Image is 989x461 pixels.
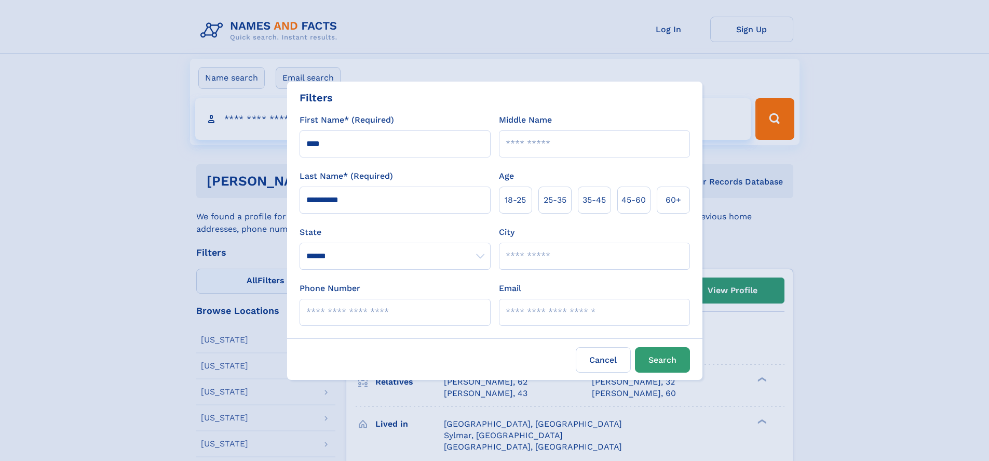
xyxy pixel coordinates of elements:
label: Email [499,282,521,295]
label: Middle Name [499,114,552,126]
span: 45‑60 [621,194,646,206]
label: State [300,226,491,239]
span: 35‑45 [582,194,606,206]
div: Filters [300,90,333,106]
label: Age [499,170,514,182]
span: 60+ [666,194,681,206]
label: Phone Number [300,282,360,295]
label: Last Name* (Required) [300,170,393,182]
span: 18‑25 [505,194,526,206]
label: First Name* (Required) [300,114,394,126]
span: 25‑35 [544,194,566,206]
button: Search [635,347,690,373]
label: City [499,226,514,239]
label: Cancel [576,347,631,373]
